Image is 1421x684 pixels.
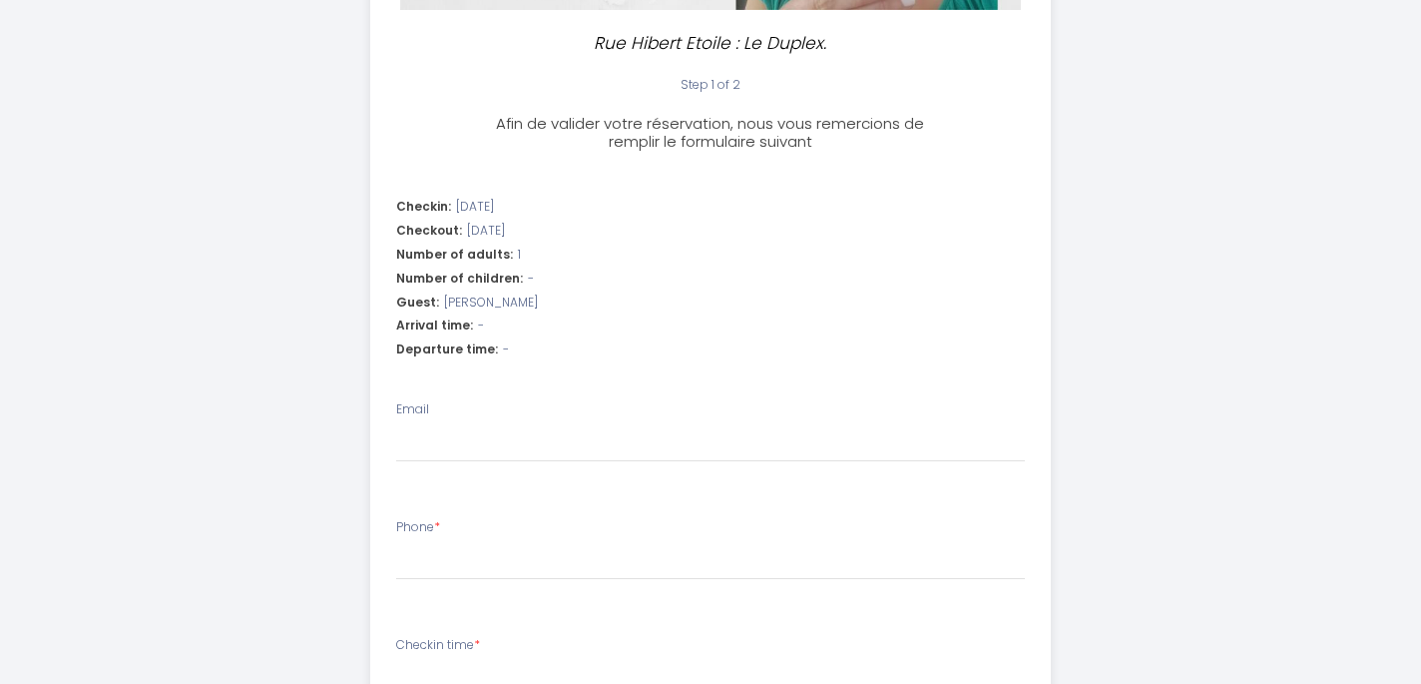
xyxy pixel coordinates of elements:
p: Rue Hibert Etoile : Le Duplex. [497,30,924,57]
label: Phone [396,518,440,537]
span: 1 [518,246,521,265]
span: [DATE] [456,198,494,217]
span: Arrival time: [396,317,473,336]
span: [DATE] [467,222,505,241]
span: Checkin: [396,198,451,217]
span: - [528,270,534,289]
span: Afin de valider votre réservation, nous vous remercions de remplir le formulaire suivant [496,113,924,152]
label: Email [396,400,429,419]
span: Guest: [396,294,439,313]
span: - [503,341,509,359]
span: [PERSON_NAME] [444,294,538,313]
span: Step 1 of 2 [681,76,740,93]
span: Number of adults: [396,246,513,265]
span: Departure time: [396,341,498,359]
label: Checkin time [396,636,480,655]
span: Checkout: [396,222,462,241]
span: Number of children: [396,270,523,289]
span: - [478,317,484,336]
